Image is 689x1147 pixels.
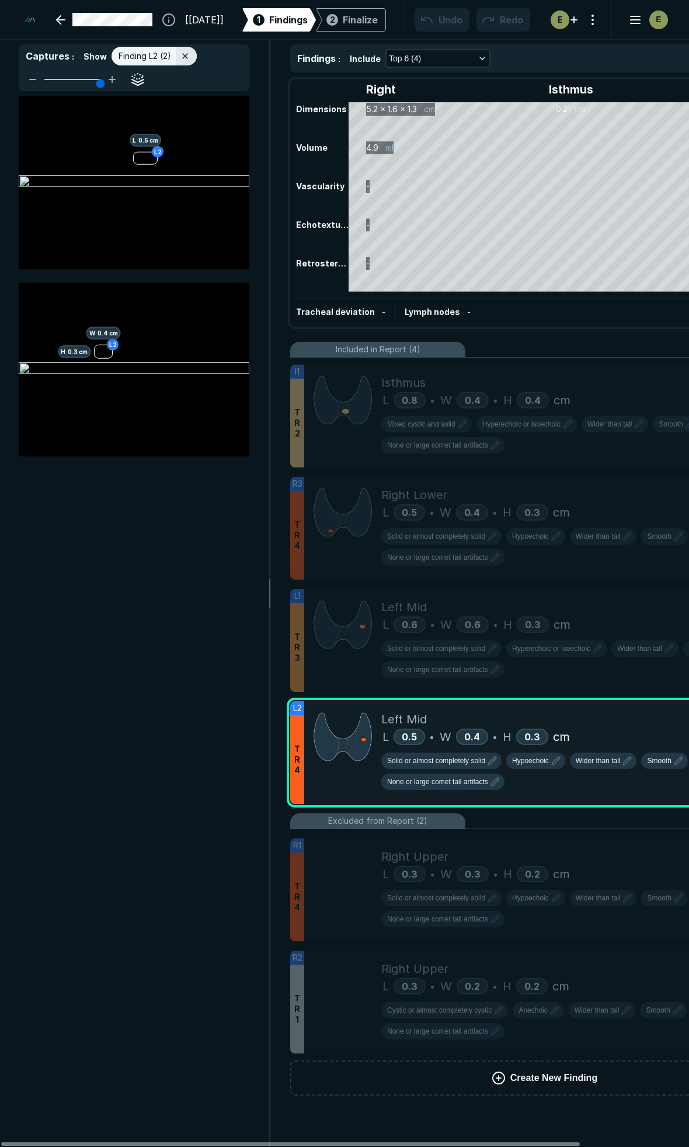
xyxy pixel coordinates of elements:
[467,307,471,317] span: -
[430,505,434,519] span: •
[576,756,621,766] span: Wider than tall
[382,978,389,995] span: L
[430,979,434,993] span: •
[314,486,372,538] img: ygdjCAAAAAElFTkSuQmCC
[387,419,455,429] span: Mixed cystic and solid
[294,744,300,775] span: T R 4
[330,13,335,26] span: 2
[402,394,417,406] span: 0.8
[646,1005,670,1016] span: Smooth
[525,619,541,630] span: 0.3
[512,531,549,542] span: Hypoechoic
[402,507,417,518] span: 0.5
[464,731,480,743] span: 0.4
[503,616,512,633] span: H
[381,598,427,616] span: Left Mid
[647,531,671,542] span: Smooth
[294,881,300,913] span: T R 4
[465,980,480,992] span: 0.2
[430,730,434,744] span: •
[387,643,485,654] span: Solid or almost completely solid
[493,730,497,744] span: •
[257,13,260,26] span: 1
[293,477,302,490] span: R3
[512,756,549,766] span: Hypoechoic
[297,53,336,64] span: Findings
[493,867,497,881] span: •
[430,867,434,881] span: •
[575,1005,620,1016] span: Wider than tall
[587,419,632,429] span: Wider than tall
[387,664,488,675] span: None or large comet tail artifacts
[554,391,570,409] span: cm
[621,8,670,32] button: avatar-name
[440,616,452,633] span: W
[649,11,668,29] div: avatar-name
[493,618,497,632] span: •
[295,365,300,378] span: I1
[58,345,91,358] span: H 0.3 cm
[389,52,421,65] span: Top 6 (4)
[440,865,452,883] span: W
[558,13,563,26] span: E
[294,632,300,663] span: T R 3
[464,507,480,518] span: 0.4
[294,407,300,439] span: T R 2
[387,893,485,903] span: Solid or almost completely solid
[382,307,385,317] span: -
[524,731,540,743] span: 0.3
[503,865,512,883] span: H
[493,505,497,519] span: •
[316,8,386,32] div: 2Finalize
[512,893,549,903] span: Hypoechoic
[503,504,511,521] span: H
[387,1026,488,1037] span: None or large comet tail artifacts
[382,728,389,746] span: L
[553,728,570,746] span: cm
[576,893,621,903] span: Wider than tall
[553,865,570,883] span: cm
[382,391,389,409] span: L
[314,374,372,426] img: f6+AAAAAZJREFUAwCkTvbvfDz8JAAAAABJRU5ErkJggg==
[382,504,389,521] span: L
[465,868,481,880] span: 0.3
[381,711,427,728] span: Left Mid
[402,619,417,630] span: 0.6
[519,1005,547,1016] span: Anechoic
[440,728,451,746] span: W
[647,756,671,766] span: Smooth
[294,993,300,1025] span: T R 1
[86,327,121,339] span: W 0.4 cm
[293,702,302,715] span: L2
[647,893,671,903] span: Smooth
[402,868,417,880] span: 0.3
[387,552,488,563] span: None or large comet tail artifacts
[269,13,308,27] span: Findings
[387,531,485,542] span: Solid or almost completely solid
[405,307,460,317] span: Lymph nodes
[415,8,469,32] button: Undo
[23,12,35,28] img: See-Mode Logo
[381,374,426,391] span: Isthmus
[503,978,511,995] span: H
[382,865,389,883] span: L
[552,978,569,995] span: cm
[387,1005,492,1016] span: Cystic or almost completely cystic
[525,868,540,880] span: 0.2
[350,53,381,65] span: Include
[553,504,570,521] span: cm
[314,598,372,650] img: zQD2ecAAAAGSURBVAMAYobD7xKXSLAAAAAASUVORK5CYII=
[524,980,540,992] span: 0.2
[440,978,452,995] span: W
[402,731,417,743] span: 0.5
[525,394,541,406] span: 0.4
[381,960,448,978] span: Right Upper
[493,393,497,407] span: •
[387,914,488,924] span: None or large comet tail artifacts
[551,11,569,29] div: avatar-name
[294,519,300,551] span: T R 4
[493,979,497,993] span: •
[296,307,375,317] span: Tracheal deviation
[72,51,74,61] span: :
[83,50,107,63] span: Show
